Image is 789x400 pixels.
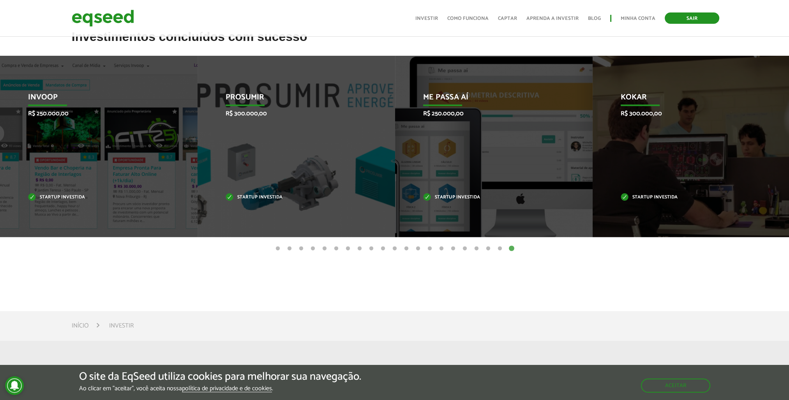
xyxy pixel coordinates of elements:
button: 16 of 21 [449,245,457,253]
a: Investir [415,16,438,21]
p: Me Passa Aí [423,93,553,106]
a: política de privacidade e de cookies [182,386,272,392]
p: Startup investida [621,195,751,200]
p: Startup investida [226,195,356,200]
button: 5 of 21 [321,245,328,253]
button: 20 of 21 [496,245,504,253]
button: 12 of 21 [402,245,410,253]
button: 3 of 21 [297,245,305,253]
button: 7 of 21 [344,245,352,253]
a: Como funciona [447,16,489,21]
button: 4 of 21 [309,245,317,253]
button: 15 of 21 [438,245,445,253]
p: R$ 300.000,00 [621,110,751,117]
button: 9 of 21 [367,245,375,253]
a: Sair [665,12,719,24]
button: 6 of 21 [332,245,340,253]
h5: O site da EqSeed utiliza cookies para melhorar sua navegação. [79,371,361,383]
p: R$ 250.000,00 [423,110,553,117]
p: Startup investida [423,195,553,200]
a: Aprenda a investir [526,16,579,21]
button: Aceitar [641,379,710,393]
p: R$ 250.000,00 [28,110,158,117]
h2: Investimentos concluídos com sucesso [72,30,718,55]
p: Kokar [621,93,751,106]
li: Investir [109,320,134,331]
a: Início [72,323,89,329]
button: 21 of 21 [508,245,515,253]
button: 18 of 21 [473,245,480,253]
a: Captar [498,16,517,21]
p: Prosumir [226,93,356,106]
button: 1 of 21 [274,245,282,253]
button: 10 of 21 [379,245,387,253]
button: 14 of 21 [426,245,434,253]
p: Startup investida [28,195,158,200]
button: 17 of 21 [461,245,469,253]
img: EqSeed [72,8,134,28]
p: R$ 300.000,00 [226,110,356,117]
button: 8 of 21 [356,245,364,253]
button: 13 of 21 [414,245,422,253]
button: 11 of 21 [391,245,399,253]
a: Minha conta [621,16,655,21]
button: 19 of 21 [484,245,492,253]
p: Ao clicar em "aceitar", você aceita nossa . [79,385,361,392]
p: Invoop [28,93,158,106]
button: 2 of 21 [286,245,293,253]
a: Blog [588,16,601,21]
